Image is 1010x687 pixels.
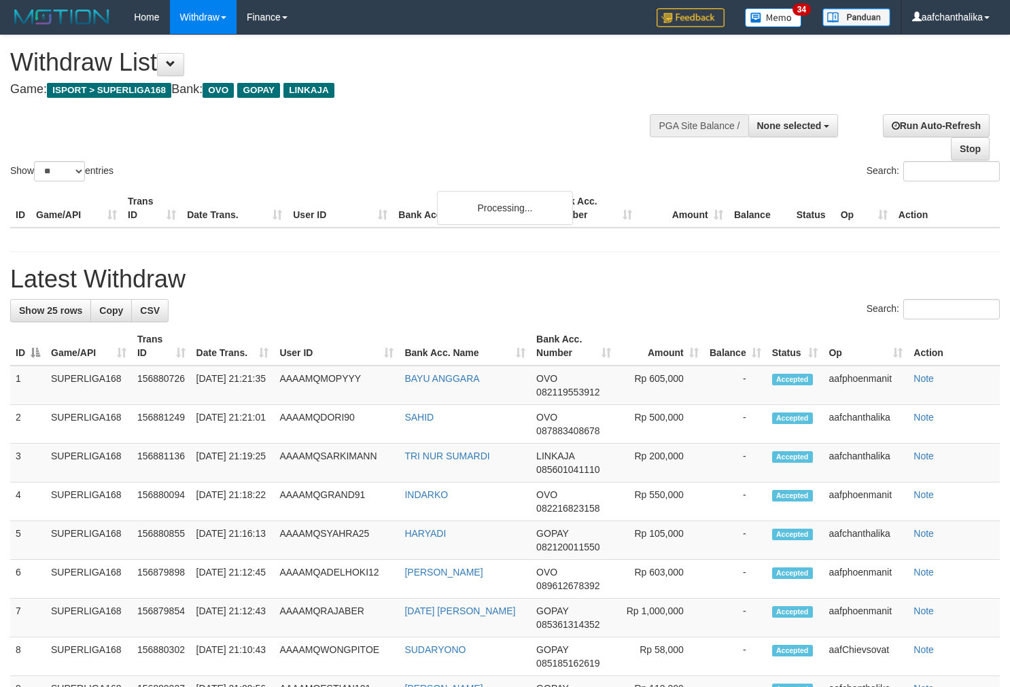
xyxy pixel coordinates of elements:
td: 156880726 [132,366,191,405]
td: Rp 200,000 [616,444,704,482]
a: Note [913,567,934,578]
th: Action [893,189,1000,228]
td: Rp 58,000 [616,637,704,676]
td: aafchanthalika [823,521,908,560]
span: OVO [536,567,557,578]
td: SUPERLIGA168 [46,560,132,599]
td: 5 [10,521,46,560]
span: ISPORT > SUPERLIGA168 [47,83,171,98]
a: INDARKO [404,489,448,500]
span: Show 25 rows [19,305,82,316]
span: Copy 085601041110 to clipboard [536,464,599,475]
th: ID [10,189,31,228]
div: PGA Site Balance / [650,114,748,137]
a: Note [913,451,934,461]
td: Rp 605,000 [616,366,704,405]
span: OVO [536,412,557,423]
td: aafChievsovat [823,637,908,676]
span: Copy [99,305,123,316]
td: SUPERLIGA168 [46,405,132,444]
select: Showentries [34,161,85,181]
td: 7 [10,599,46,637]
td: 156880094 [132,482,191,521]
span: OVO [536,373,557,384]
div: Processing... [437,191,573,225]
th: Status: activate to sort column ascending [767,327,824,366]
a: [PERSON_NAME] [404,567,483,578]
img: Feedback.jpg [657,8,725,27]
label: Show entries [10,161,114,181]
a: Note [913,489,934,500]
td: Rp 550,000 [616,482,704,521]
td: [DATE] 21:16:13 [191,521,275,560]
a: CSV [131,299,169,322]
td: 156881249 [132,405,191,444]
th: Bank Acc. Name: activate to sort column ascending [399,327,531,366]
img: Button%20Memo.svg [745,8,802,27]
th: Trans ID [122,189,181,228]
td: [DATE] 21:21:35 [191,366,275,405]
td: 2 [10,405,46,444]
th: Amount: activate to sort column ascending [616,327,704,366]
h4: Game: Bank: [10,83,660,96]
td: 4 [10,482,46,521]
a: BAYU ANGGARA [404,373,479,384]
td: SUPERLIGA168 [46,366,132,405]
th: Date Trans.: activate to sort column ascending [191,327,275,366]
td: [DATE] 21:12:45 [191,560,275,599]
span: OVO [203,83,234,98]
td: Rp 1,000,000 [616,599,704,637]
input: Search: [903,161,1000,181]
td: 156880302 [132,637,191,676]
td: [DATE] 21:21:01 [191,405,275,444]
span: Copy 087883408678 to clipboard [536,425,599,436]
span: Accepted [772,529,813,540]
a: Show 25 rows [10,299,91,322]
th: Op: activate to sort column ascending [823,327,908,366]
button: None selected [748,114,839,137]
th: ID: activate to sort column descending [10,327,46,366]
th: Game/API: activate to sort column ascending [46,327,132,366]
td: 156879898 [132,560,191,599]
td: - [704,560,767,599]
span: GOPAY [536,605,568,616]
td: SUPERLIGA168 [46,637,132,676]
td: 156881136 [132,444,191,482]
a: [DATE] [PERSON_NAME] [404,605,515,616]
td: [DATE] 21:19:25 [191,444,275,482]
td: AAAAMQSYAHRA25 [274,521,399,560]
td: - [704,637,767,676]
span: Copy 089612678392 to clipboard [536,580,599,591]
td: aafphoenmanit [823,599,908,637]
td: 6 [10,560,46,599]
td: - [704,599,767,637]
span: Accepted [772,645,813,656]
span: LINKAJA [283,83,334,98]
span: OVO [536,489,557,500]
span: LINKAJA [536,451,574,461]
th: Amount [638,189,729,228]
td: - [704,366,767,405]
span: Accepted [772,490,813,501]
a: Note [913,528,934,539]
span: GOPAY [237,83,280,98]
span: Accepted [772,374,813,385]
span: None selected [757,120,822,131]
td: SUPERLIGA168 [46,599,132,637]
td: aafchanthalika [823,444,908,482]
td: [DATE] 21:12:43 [191,599,275,637]
span: 34 [793,3,811,16]
span: Copy 082216823158 to clipboard [536,503,599,514]
td: Rp 105,000 [616,521,704,560]
a: Copy [90,299,132,322]
span: GOPAY [536,644,568,655]
td: aafphoenmanit [823,560,908,599]
a: SAHID [404,412,434,423]
td: SUPERLIGA168 [46,521,132,560]
th: Trans ID: activate to sort column ascending [132,327,191,366]
td: 156879854 [132,599,191,637]
img: panduan.png [822,8,890,27]
a: Run Auto-Refresh [883,114,990,137]
span: Accepted [772,606,813,618]
th: Game/API [31,189,122,228]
